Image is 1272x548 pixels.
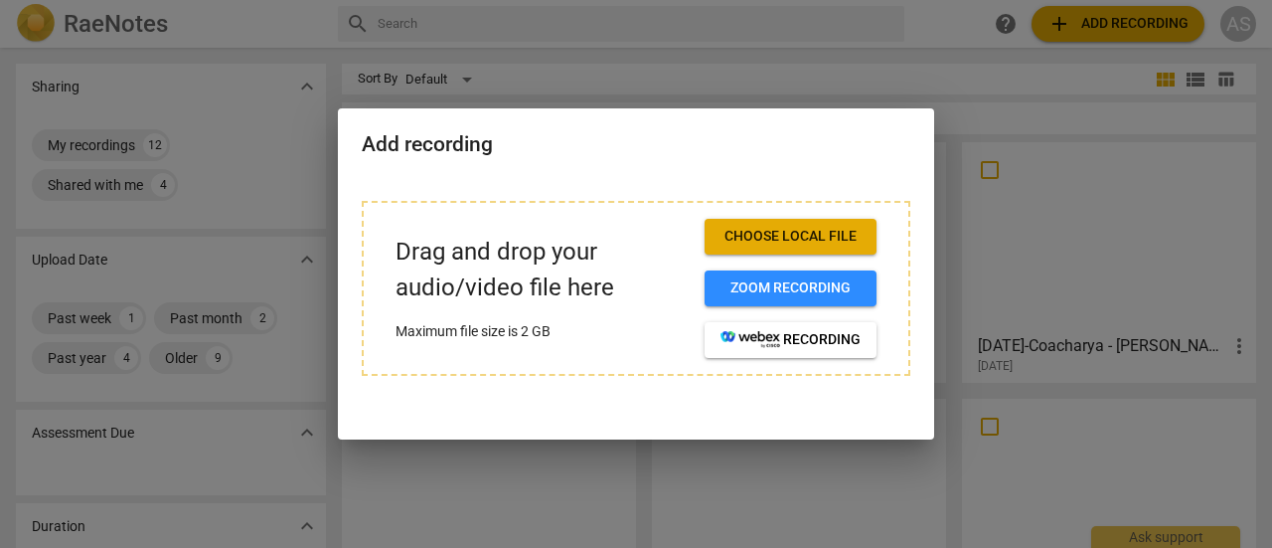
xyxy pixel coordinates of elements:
[720,227,861,247] span: Choose local file
[396,321,689,342] p: Maximum file size is 2 GB
[705,271,876,306] button: Zoom recording
[705,219,876,255] button: Choose local file
[720,330,861,350] span: recording
[720,278,861,298] span: Zoom recording
[705,322,876,358] button: recording
[362,132,910,157] h2: Add recording
[396,235,689,304] p: Drag and drop your audio/video file here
